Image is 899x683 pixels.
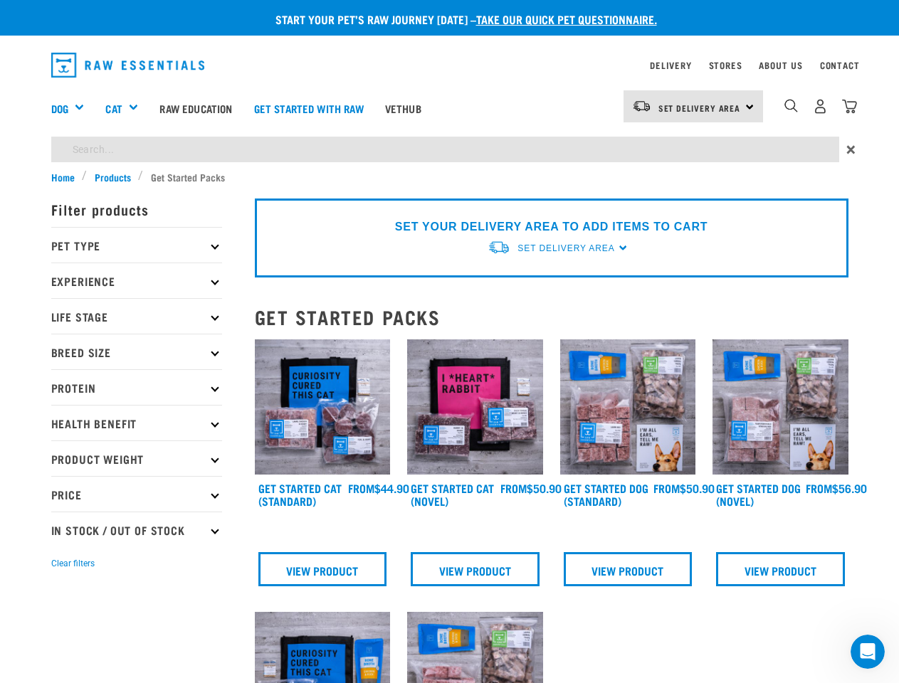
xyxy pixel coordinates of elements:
[51,334,222,369] p: Breed Size
[806,482,867,494] div: $56.90
[51,476,222,512] p: Price
[258,552,387,586] a: View Product
[488,240,510,255] img: van-moving.png
[51,263,222,298] p: Experience
[650,63,691,68] a: Delivery
[374,80,432,137] a: Vethub
[51,169,75,184] span: Home
[255,306,848,328] h2: Get Started Packs
[500,485,527,491] span: FROM
[517,243,614,253] span: Set Delivery Area
[846,137,856,162] span: ×
[716,552,845,586] a: View Product
[51,100,68,117] a: Dog
[632,100,651,112] img: van-moving.png
[820,63,860,68] a: Contact
[51,169,848,184] nav: breadcrumbs
[842,99,857,114] img: home-icon@2x.png
[716,485,801,504] a: Get Started Dog (Novel)
[51,557,95,570] button: Clear filters
[784,99,798,112] img: home-icon-1@2x.png
[51,169,83,184] a: Home
[411,485,494,504] a: Get Started Cat (Novel)
[713,339,848,475] img: NSP Dog Novel Update
[87,169,138,184] a: Products
[476,16,657,22] a: take our quick pet questionnaire.
[95,169,131,184] span: Products
[51,137,839,162] input: Search...
[51,512,222,547] p: In Stock / Out Of Stock
[709,63,742,68] a: Stores
[51,191,222,227] p: Filter products
[149,80,243,137] a: Raw Education
[564,552,693,586] a: View Product
[658,105,741,110] span: Set Delivery Area
[51,369,222,405] p: Protein
[40,47,860,83] nav: dropdown navigation
[653,482,715,494] div: $50.90
[411,552,540,586] a: View Product
[348,482,409,494] div: $44.90
[348,485,374,491] span: FROM
[500,482,562,494] div: $50.90
[851,635,885,669] iframe: Intercom live chat
[51,298,222,334] p: Life Stage
[407,339,543,475] img: Assortment Of Raw Essential Products For Cats Including, Pink And Black Tote Bag With "I *Heart* ...
[564,485,648,504] a: Get Started Dog (Standard)
[51,53,205,78] img: Raw Essentials Logo
[258,485,342,504] a: Get Started Cat (Standard)
[51,227,222,263] p: Pet Type
[51,405,222,440] p: Health Benefit
[806,485,832,491] span: FROM
[255,339,391,475] img: Assortment Of Raw Essential Products For Cats Including, Blue And Black Tote Bag With "Curiosity ...
[759,63,802,68] a: About Us
[105,100,122,117] a: Cat
[243,80,374,137] a: Get started with Raw
[51,440,222,476] p: Product Weight
[653,485,680,491] span: FROM
[813,99,828,114] img: user.png
[395,218,708,235] p: SET YOUR DELIVERY AREA TO ADD ITEMS TO CART
[560,339,696,475] img: NSP Dog Standard Update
